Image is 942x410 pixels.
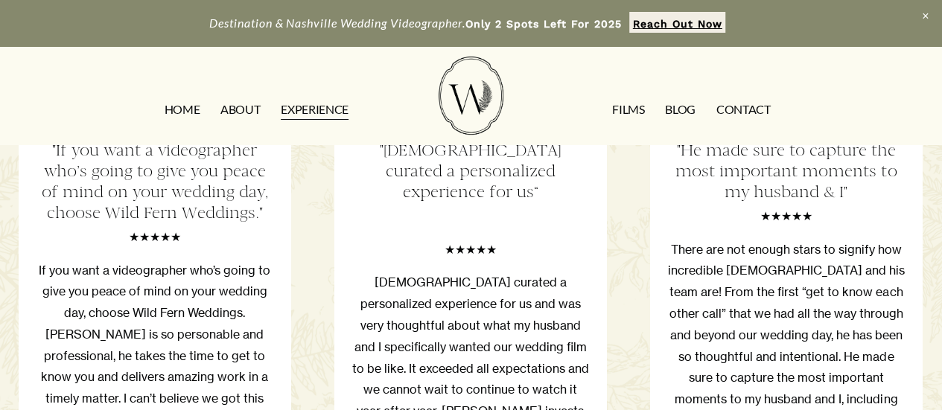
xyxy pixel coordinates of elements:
[629,12,725,33] a: Reach Out Now
[665,97,696,121] a: Blog
[439,57,503,135] img: Wild Fern Weddings
[164,97,200,121] a: HOME
[220,97,260,121] a: ABOUT
[281,97,349,121] a: EXPERIENCE
[633,18,722,30] strong: Reach Out Now
[716,97,771,121] a: CONTACT
[612,97,644,121] a: FILMS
